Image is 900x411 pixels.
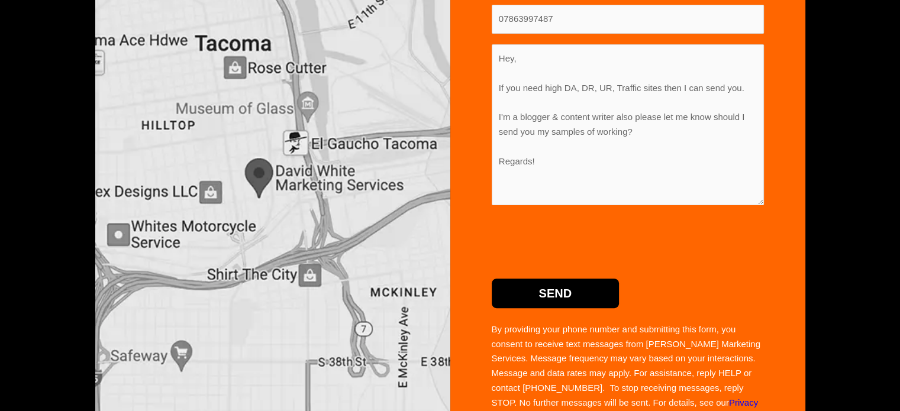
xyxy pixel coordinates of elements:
input: Send [492,279,620,308]
input: Your Phone Number [492,5,764,34]
iframe: reCAPTCHA [492,221,672,267]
